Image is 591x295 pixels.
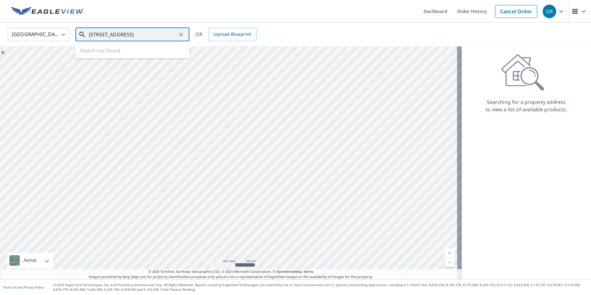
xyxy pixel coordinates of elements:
[3,285,44,289] p: |
[3,285,22,289] a: Terms of Use
[195,28,256,41] div: OR
[148,269,314,274] span: © 2025 TomTom, Earthstar Geographics SIO, © 2025 Microsoft Corporation, ©
[22,253,38,268] div: Aerial
[7,253,53,268] div: Aerial
[214,31,251,38] span: Upload Blueprint
[485,98,568,113] p: Searching for a property address to view a list of available products.
[495,5,537,18] a: Cancel Order
[445,258,454,267] a: Current Level 5, Zoom Out
[177,30,185,39] button: Clear
[53,283,588,292] p: © 2025 Eagle View Technologies, Inc. and Pictometry International Corp. All Rights Reserved. Repo...
[543,5,556,18] div: OR
[89,26,177,43] input: Search by address or latitude-longitude
[11,7,84,16] img: EV Logo
[445,248,454,258] a: Current Level 5, Zoom In
[304,269,314,274] a: Terms
[24,285,44,289] a: Privacy Policy
[276,269,302,274] a: OpenStreetMap
[209,28,256,41] a: Upload Blueprint
[8,26,69,43] div: [GEOGRAPHIC_DATA]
